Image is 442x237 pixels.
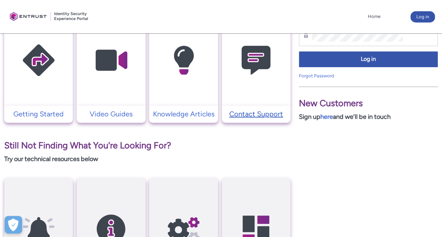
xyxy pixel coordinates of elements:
[78,23,145,98] img: Video Guides
[299,97,438,110] p: New Customers
[222,109,290,119] a: Contact Support
[8,109,69,119] p: Getting Started
[225,109,287,119] p: Contact Support
[299,112,438,122] p: Sign up and we'll be in touch
[4,154,290,164] p: Try our technical resources below
[320,113,333,121] a: here
[299,73,334,78] a: Forgot Password
[80,109,142,119] p: Video Guides
[299,51,438,67] button: Log in
[150,23,217,98] img: Knowledge Articles
[4,109,73,119] a: Getting Started
[77,109,145,119] a: Video Guides
[303,55,433,63] span: Log in
[223,23,289,98] img: Contact Support
[5,216,22,233] div: Cookie Preferences
[410,11,435,23] button: Log in
[366,11,382,22] a: Home
[5,23,72,98] img: Getting Started
[149,109,218,119] a: Knowledge Articles
[4,139,290,152] p: Still Not Finding What You're Looking For?
[153,109,214,119] p: Knowledge Articles
[5,216,22,233] button: Open Preferences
